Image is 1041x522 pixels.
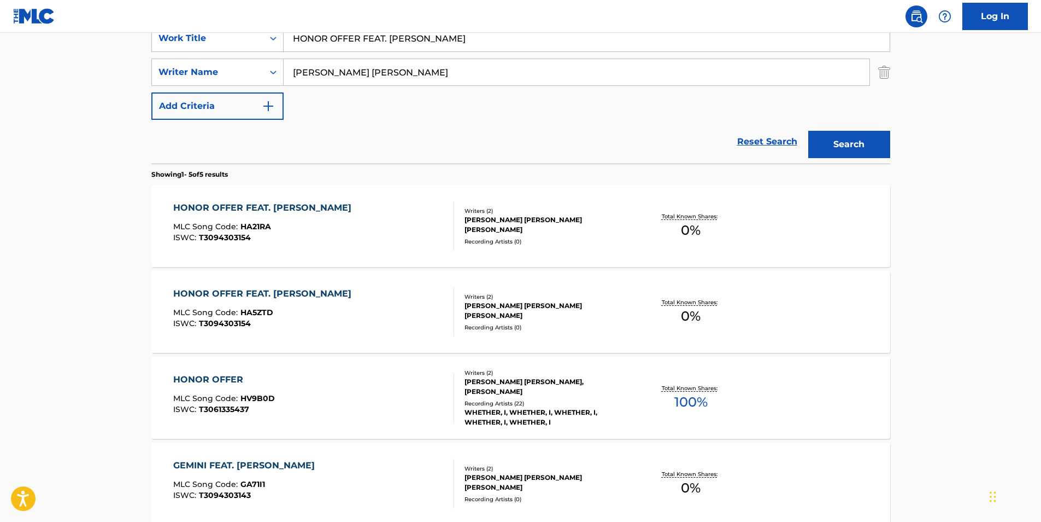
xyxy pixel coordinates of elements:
span: ISWC : [173,404,199,414]
span: 0 % [681,221,701,240]
div: Recording Artists ( 0 ) [464,495,630,503]
a: HONOR OFFER FEAT. [PERSON_NAME]MLC Song Code:HA21RAISWC:T3094303154Writers (2)[PERSON_NAME] [PERS... [151,185,890,267]
div: [PERSON_NAME] [PERSON_NAME] [PERSON_NAME] [464,215,630,235]
iframe: Chat Widget [986,469,1041,522]
div: HONOR OFFER FEAT. [PERSON_NAME] [173,201,357,214]
span: HA21RA [240,222,271,231]
div: Writers ( 2 ) [464,465,630,473]
span: T3061335437 [199,404,249,414]
form: Search Form [151,25,890,164]
p: Total Known Shares: [662,298,720,306]
span: T3094303154 [199,233,251,242]
div: Recording Artists ( 22 ) [464,399,630,408]
div: Recording Artists ( 0 ) [464,323,630,332]
p: Total Known Shares: [662,384,720,392]
div: Work Title [158,32,257,45]
a: Public Search [905,5,927,27]
a: Reset Search [732,130,803,154]
span: T3094303154 [199,318,251,328]
span: ISWC : [173,490,199,500]
div: Writers ( 2 ) [464,293,630,301]
div: [PERSON_NAME] [PERSON_NAME] [PERSON_NAME] [464,301,630,321]
div: [PERSON_NAME] [PERSON_NAME] [PERSON_NAME] [464,473,630,492]
div: Writer Name [158,66,257,79]
a: HONOR OFFER FEAT. [PERSON_NAME]MLC Song Code:HA5ZTDISWC:T3094303154Writers (2)[PERSON_NAME] [PERS... [151,271,890,353]
div: Drag [990,480,996,513]
img: MLC Logo [13,8,55,24]
a: Log In [962,3,1028,30]
span: ISWC : [173,318,199,328]
span: HV9B0D [240,393,275,403]
div: HONOR OFFER FEAT. [PERSON_NAME] [173,287,357,300]
span: ISWC : [173,233,199,242]
button: Search [808,131,890,158]
div: GEMINI FEAT. [PERSON_NAME] [173,459,320,472]
div: WHETHER, I, WHETHER, I, WHETHER, I, WHETHER, I, WHETHER, I [464,408,630,427]
p: Total Known Shares: [662,470,720,478]
p: Showing 1 - 5 of 5 results [151,170,228,179]
div: Recording Artists ( 0 ) [464,237,630,246]
a: HONOR OFFERMLC Song Code:HV9B0DISWC:T3061335437Writers (2)[PERSON_NAME] [PERSON_NAME], [PERSON_NA... [151,357,890,439]
span: 0 % [681,478,701,498]
span: HA5ZTD [240,308,273,317]
p: Total Known Shares: [662,212,720,221]
img: help [938,10,951,23]
div: [PERSON_NAME] [PERSON_NAME], [PERSON_NAME] [464,377,630,397]
span: MLC Song Code : [173,393,240,403]
span: MLC Song Code : [173,308,240,317]
img: search [910,10,923,23]
button: Add Criteria [151,92,284,120]
span: 100 % [674,392,708,412]
div: Writers ( 2 ) [464,207,630,215]
img: 9d2ae6d4665cec9f34b9.svg [262,100,275,113]
div: Help [934,5,956,27]
div: Writers ( 2 ) [464,369,630,377]
span: MLC Song Code : [173,222,240,231]
div: HONOR OFFER [173,373,275,386]
span: MLC Song Code : [173,479,240,489]
span: GA71I1 [240,479,265,489]
span: T3094303143 [199,490,251,500]
img: Delete Criterion [878,59,890,86]
span: 0 % [681,306,701,326]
